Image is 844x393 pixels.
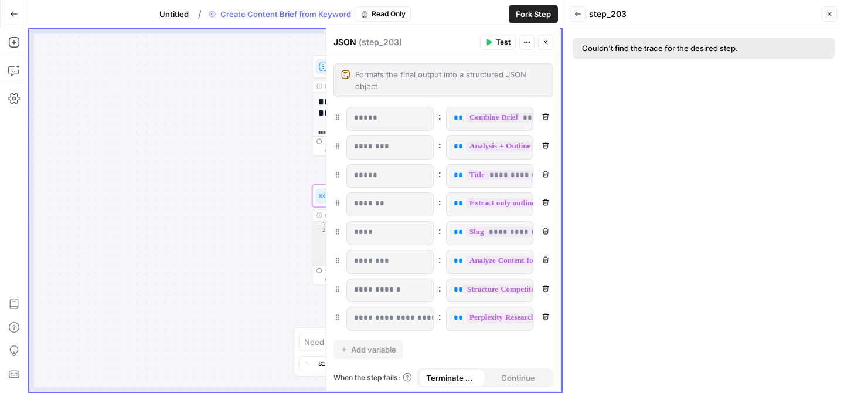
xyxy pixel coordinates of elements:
div: Create Content Brief from Keyword [204,6,411,22]
div: Format JSONJSONStep 203Output{ "Brief":"# How to Automate Sales Team Communication in [DATE]\n\n*... [312,185,460,286]
span: Test [496,37,511,48]
span: Untitled [159,8,189,20]
a: When the step fails: [333,372,412,383]
span: : [438,281,441,295]
span: : [438,109,441,123]
div: JSON [333,36,477,48]
span: : [438,309,441,323]
button: Continue [485,368,552,387]
span: Read Only [372,9,406,19]
span: 81% [318,359,331,368]
button: Test [480,35,516,50]
span: / [198,7,202,21]
span: Continue [501,372,535,384]
div: Couldn't find the trace for the desired step. [582,42,782,54]
button: Fork Step [509,5,558,23]
span: : [438,138,441,152]
textarea: Formats the final output into a structured JSON object. [355,69,546,92]
span: Add variable [351,344,396,355]
span: : [438,223,441,238]
span: ( step_203 ) [359,36,402,48]
span: : [438,167,441,181]
div: EndOutput [312,314,460,337]
div: 1 [312,222,331,228]
span: : [438,252,441,266]
span: Terminate Workflow [426,372,478,384]
span: : [438,195,441,209]
button: Add variable [333,340,403,359]
span: Fork Step [516,8,551,20]
button: Untitled [152,5,196,23]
